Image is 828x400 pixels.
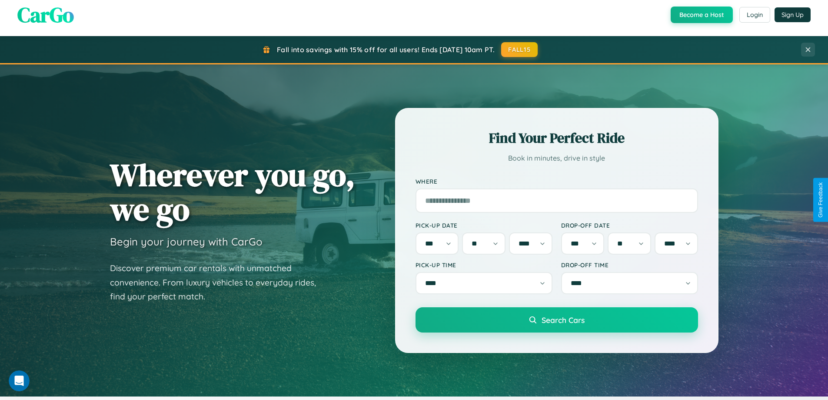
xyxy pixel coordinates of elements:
button: Become a Host [671,7,733,23]
label: Drop-off Date [561,222,698,229]
button: Sign Up [775,7,811,22]
p: Discover premium car rentals with unmatched convenience. From luxury vehicles to everyday rides, ... [110,261,327,304]
iframe: Intercom live chat [9,370,30,391]
button: Login [739,7,770,23]
div: Give Feedback [818,182,824,218]
button: FALL15 [501,42,538,57]
h3: Begin your journey with CarGo [110,235,263,248]
h2: Find Your Perfect Ride [416,128,698,148]
button: Search Cars [416,307,698,333]
span: Search Cars [542,315,585,325]
span: Fall into savings with 15% off for all users! Ends [DATE] 10am PT. [277,45,495,54]
span: CarGo [17,0,74,29]
h1: Wherever you go, we go [110,158,355,226]
label: Where [416,178,698,185]
label: Pick-up Date [416,222,552,229]
p: Book in minutes, drive in style [416,152,698,165]
label: Drop-off Time [561,261,698,269]
label: Pick-up Time [416,261,552,269]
